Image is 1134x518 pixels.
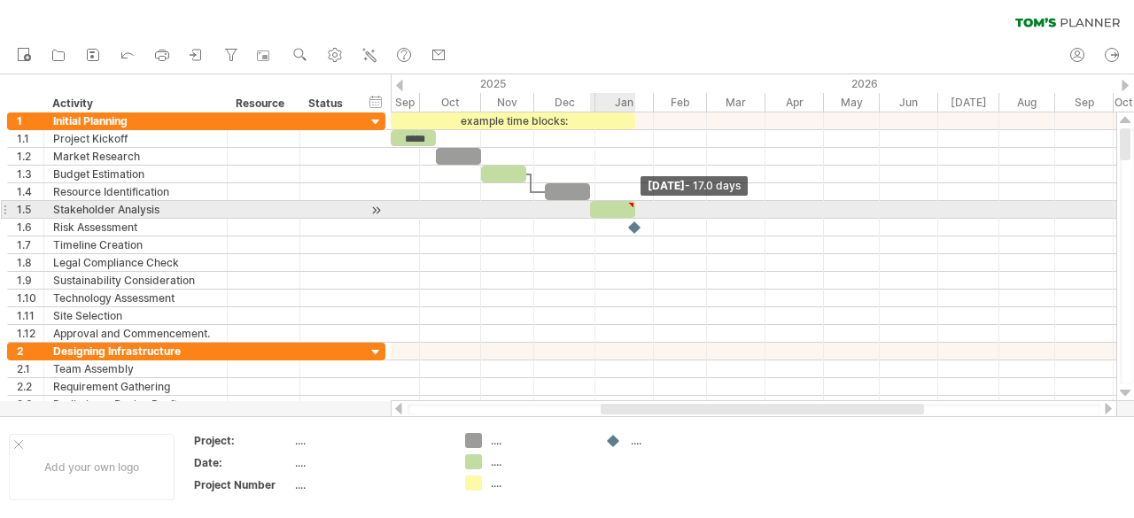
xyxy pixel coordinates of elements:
[1055,93,1114,112] div: September 2026
[17,325,43,342] div: 1.12
[17,343,43,360] div: 2
[53,130,218,147] div: Project Kickoff
[999,93,1055,112] div: August 2026
[52,95,217,112] div: Activity
[53,272,218,289] div: Sustainability Consideration
[295,477,444,492] div: ....
[53,254,218,271] div: Legal Compliance Check
[491,433,587,448] div: ....
[17,130,43,147] div: 1.1
[824,93,880,112] div: May 2026
[295,433,444,448] div: ....
[308,95,347,112] div: Status
[53,378,218,395] div: Requirement Gathering
[17,307,43,324] div: 1.11
[17,396,43,413] div: 2.3
[17,360,43,377] div: 2.1
[9,434,175,500] div: Add your own logo
[53,360,218,377] div: Team Assembly
[361,93,420,112] div: September 2025
[420,93,481,112] div: October 2025
[194,433,291,448] div: Project:
[236,95,290,112] div: Resource
[53,236,218,253] div: Timeline Creation
[17,378,43,395] div: 2.2
[534,93,595,112] div: December 2025
[595,93,654,112] div: January 2026
[53,148,218,165] div: Market Research
[938,93,999,112] div: July 2026
[641,176,748,196] div: [DATE]
[53,183,218,200] div: Resource Identification
[53,290,218,306] div: Technology Assessment
[17,166,43,182] div: 1.3
[53,201,218,218] div: Stakeholder Analysis
[295,455,444,470] div: ....
[368,201,384,220] div: scroll to activity
[17,236,43,253] div: 1.7
[53,396,218,413] div: Preliminary Design Draft
[17,183,43,200] div: 1.4
[391,112,635,129] div: example time blocks:
[17,219,43,236] div: 1.6
[17,254,43,271] div: 1.8
[53,325,218,342] div: Approval and Commencement.
[491,475,587,491] div: ....
[194,455,291,470] div: Date:
[491,454,587,469] div: ....
[17,201,43,218] div: 1.5
[17,112,43,129] div: 1
[53,112,218,129] div: Initial Planning
[17,290,43,306] div: 1.10
[53,307,218,324] div: Site Selection
[880,93,938,112] div: June 2026
[53,166,218,182] div: Budget Estimation
[17,148,43,165] div: 1.2
[765,93,824,112] div: April 2026
[53,343,218,360] div: Designing Infrastructure
[53,219,218,236] div: Risk Assessment
[481,93,534,112] div: November 2025
[654,93,707,112] div: February 2026
[631,433,727,448] div: ....
[685,179,741,192] span: - 17.0 days
[707,93,765,112] div: March 2026
[17,272,43,289] div: 1.9
[194,477,291,492] div: Project Number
